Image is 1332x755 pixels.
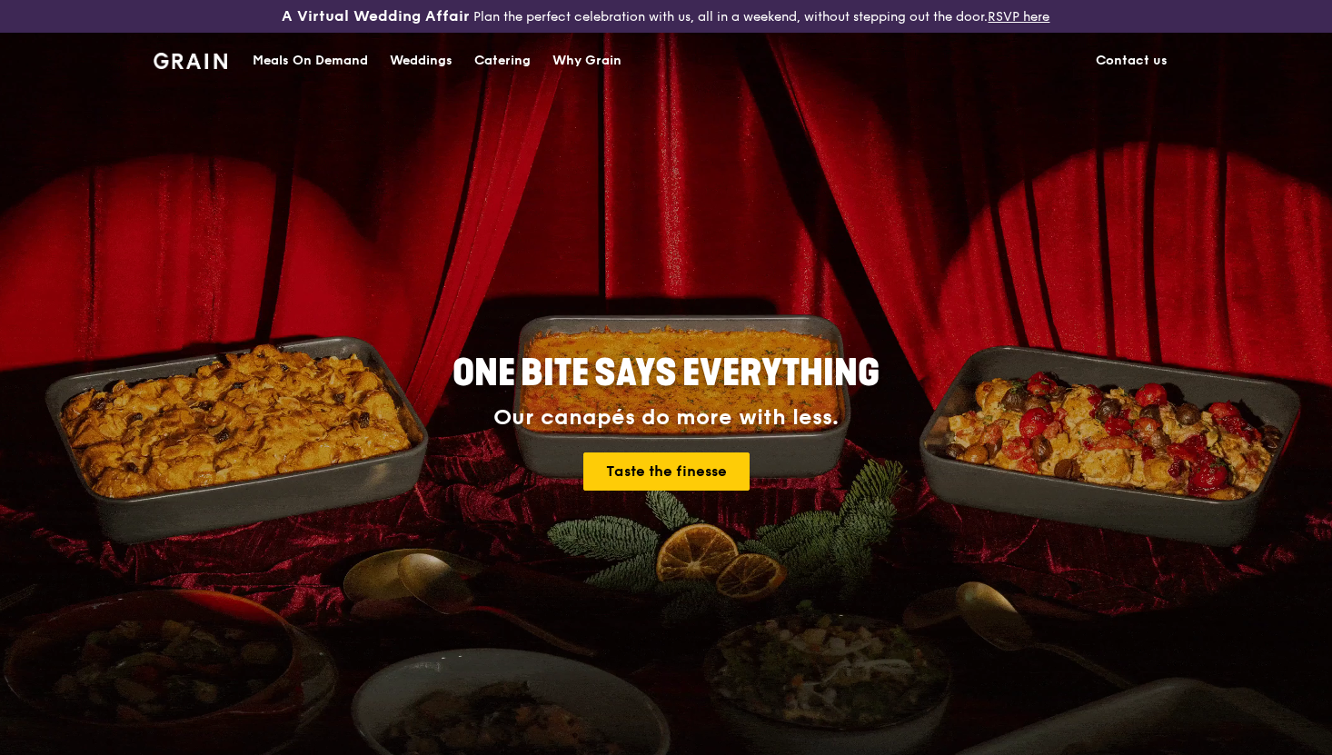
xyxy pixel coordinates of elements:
div: Why Grain [552,34,621,88]
h3: A Virtual Wedding Affair [282,7,470,25]
img: Grain [154,53,227,69]
a: RSVP here [988,9,1049,25]
div: Catering [474,34,531,88]
span: ONE BITE SAYS EVERYTHING [452,352,880,395]
div: Weddings [390,34,452,88]
a: Weddings [379,34,463,88]
a: Why Grain [542,34,632,88]
div: Plan the perfect celebration with us, all in a weekend, without stepping out the door. [222,7,1109,25]
a: Contact us [1085,34,1178,88]
a: Catering [463,34,542,88]
a: Taste the finesse [583,452,750,491]
a: GrainGrain [154,32,227,86]
div: Meals On Demand [253,34,368,88]
div: Our canapés do more with less. [339,405,993,431]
